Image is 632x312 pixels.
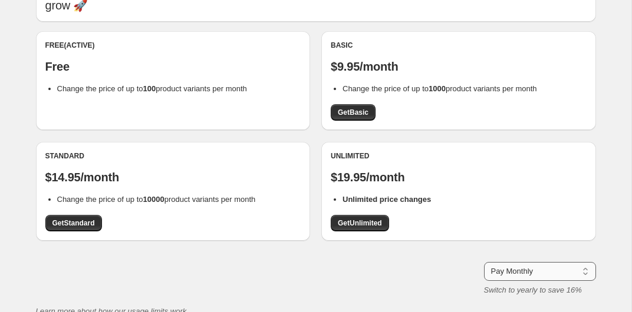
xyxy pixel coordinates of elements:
p: $14.95/month [45,170,301,184]
b: 100 [143,84,156,93]
span: Change the price of up to product variants per month [343,84,537,93]
div: Free (Active) [45,41,301,50]
span: Get Basic [338,108,368,117]
span: Change the price of up to product variants per month [57,195,256,204]
b: Unlimited price changes [343,195,431,204]
p: Free [45,59,301,74]
a: GetBasic [331,104,376,121]
p: $19.95/month [331,170,587,184]
span: Get Standard [52,218,95,228]
a: GetStandard [45,215,102,231]
i: Switch to yearly to save 16% [484,286,582,294]
p: $9.95/month [331,59,587,74]
b: 10000 [143,195,164,204]
span: Get Unlimited [338,218,382,228]
a: GetUnlimited [331,215,389,231]
b: 1000 [429,84,446,93]
span: Change the price of up to product variants per month [57,84,247,93]
div: Unlimited [331,151,587,161]
div: Basic [331,41,587,50]
div: Standard [45,151,301,161]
